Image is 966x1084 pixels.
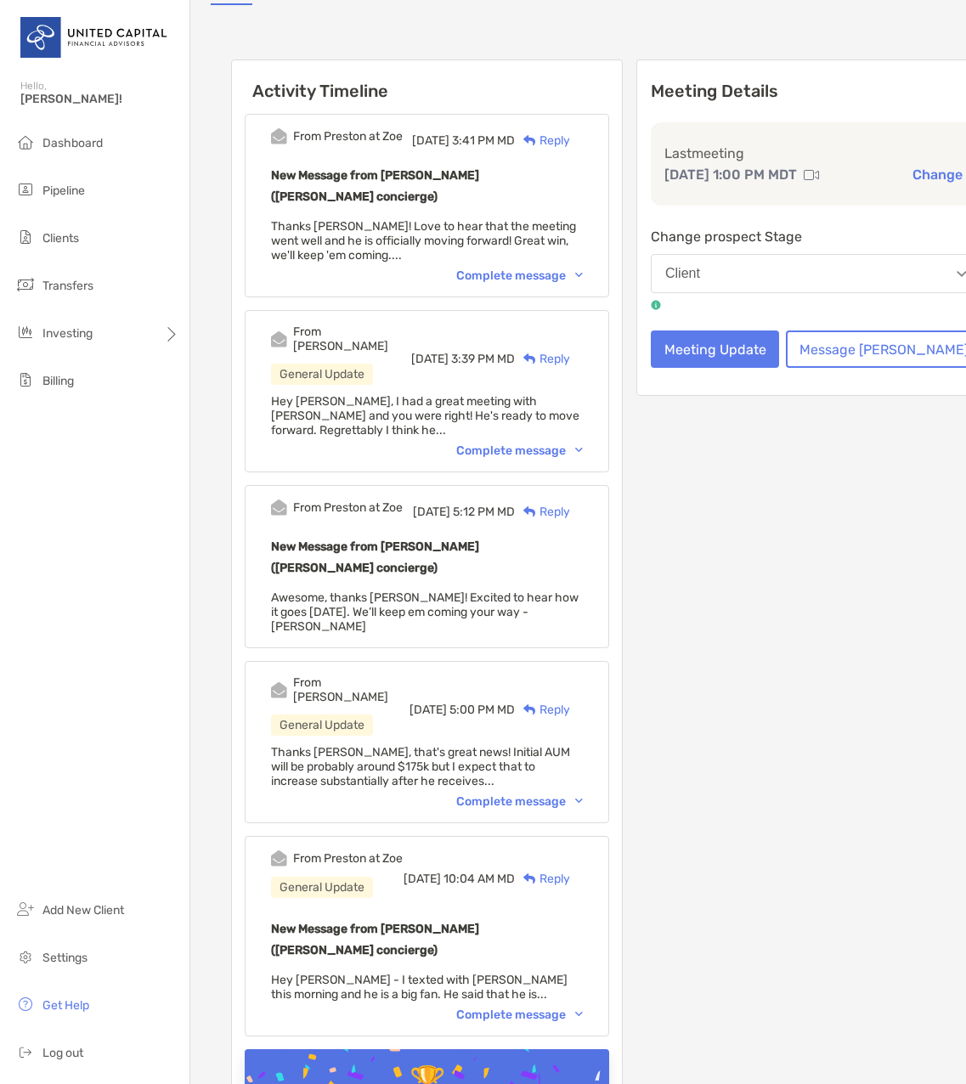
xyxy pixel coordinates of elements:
[515,701,570,719] div: Reply
[456,794,583,809] div: Complete message
[515,132,570,150] div: Reply
[456,443,583,458] div: Complete message
[42,951,88,965] span: Settings
[271,590,579,634] span: Awesome, thanks [PERSON_NAME]! Excited to hear how it goes [DATE]. We’ll keep em coming your way ...
[42,1046,83,1060] span: Log out
[15,274,36,295] img: transfers icon
[42,326,93,341] span: Investing
[271,364,373,385] div: General Update
[271,877,373,898] div: General Update
[575,273,583,278] img: Chevron icon
[664,164,797,185] p: [DATE] 1:00 PM MDT
[271,128,287,144] img: Event icon
[412,133,449,148] span: [DATE]
[15,322,36,342] img: investing icon
[523,506,536,517] img: Reply icon
[451,352,515,366] span: 3:39 PM MD
[413,505,450,519] span: [DATE]
[523,704,536,715] img: Reply icon
[42,279,93,293] span: Transfers
[665,266,700,281] div: Client
[404,872,441,886] span: [DATE]
[271,714,373,736] div: General Update
[20,7,169,68] img: United Capital Logo
[42,998,89,1013] span: Get Help
[293,500,403,515] div: From Preston at Zoe
[42,136,103,150] span: Dashboard
[42,231,79,246] span: Clients
[443,872,515,886] span: 10:04 AM MD
[515,870,570,888] div: Reply
[456,1008,583,1022] div: Complete message
[515,350,570,368] div: Reply
[271,539,479,575] b: New Message from [PERSON_NAME] ([PERSON_NAME] concierge)
[411,352,449,366] span: [DATE]
[271,500,287,516] img: Event icon
[452,133,515,148] span: 3:41 PM MD
[15,946,36,967] img: settings icon
[15,1042,36,1062] img: logout icon
[293,325,411,353] div: From [PERSON_NAME]
[42,903,124,917] span: Add New Client
[15,899,36,919] img: add_new_client icon
[293,851,403,866] div: From Preston at Zoe
[15,132,36,152] img: dashboard icon
[271,850,287,867] img: Event icon
[523,353,536,364] img: Reply icon
[20,92,179,106] span: [PERSON_NAME]!
[271,331,287,347] img: Event icon
[271,394,579,438] span: Hey [PERSON_NAME], I had a great meeting with [PERSON_NAME] and you were right! He's ready to mov...
[232,60,622,101] h6: Activity Timeline
[575,799,583,804] img: Chevron icon
[456,268,583,283] div: Complete message
[410,703,447,717] span: [DATE]
[515,503,570,521] div: Reply
[42,183,85,198] span: Pipeline
[575,448,583,453] img: Chevron icon
[15,994,36,1014] img: get-help icon
[271,168,479,204] b: New Message from [PERSON_NAME] ([PERSON_NAME] concierge)
[523,135,536,146] img: Reply icon
[293,129,403,144] div: From Preston at Zoe
[271,219,576,263] span: Thanks [PERSON_NAME]! Love to hear that the meeting went well and he is officially moving forward...
[271,922,479,957] b: New Message from [PERSON_NAME] ([PERSON_NAME] concierge)
[651,330,779,368] button: Meeting Update
[804,168,819,182] img: communication type
[271,682,287,698] img: Event icon
[293,675,410,704] div: From [PERSON_NAME]
[575,1012,583,1017] img: Chevron icon
[271,745,570,788] span: Thanks [PERSON_NAME], that's great news! Initial AUM will be probably around $175k but I expect t...
[42,374,74,388] span: Billing
[449,703,515,717] span: 5:00 PM MD
[651,300,661,310] img: tooltip
[271,973,568,1002] span: Hey [PERSON_NAME] - I texted with [PERSON_NAME] this morning and he is a big fan. He said that he...
[15,370,36,390] img: billing icon
[15,179,36,200] img: pipeline icon
[453,505,515,519] span: 5:12 PM MD
[523,873,536,884] img: Reply icon
[15,227,36,247] img: clients icon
